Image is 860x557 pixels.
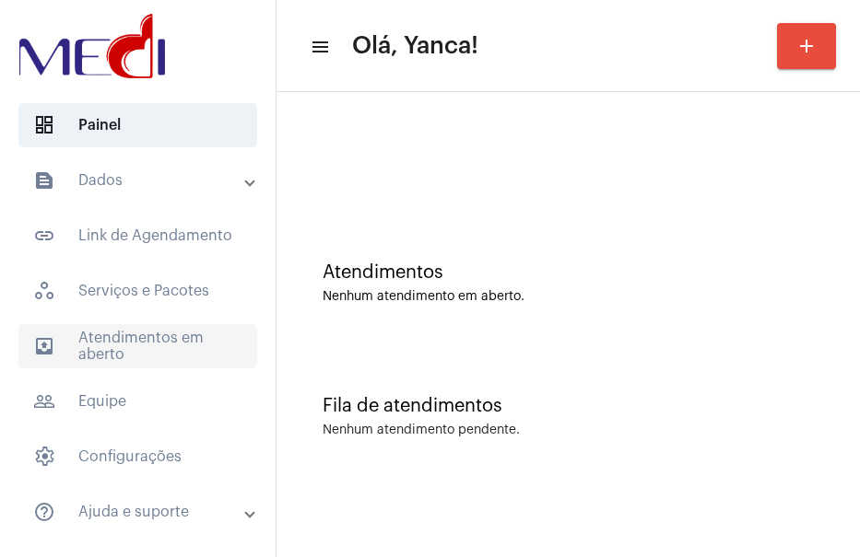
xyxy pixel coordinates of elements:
[33,501,55,523] mat-icon: sidenav icon
[15,9,170,83] img: d3a1b5fa-500b-b90f-5a1c-719c20e9830b.png
[18,435,257,479] span: Configurações
[33,225,55,247] mat-icon: sidenav icon
[33,169,55,191] mat-icon: sidenav icon
[18,103,257,147] span: Painel
[352,31,478,61] span: Olá, Yanca!
[33,446,55,468] span: sidenav icon
[795,35,818,57] mat-icon: add
[18,379,257,424] span: Equipe
[33,335,55,357] mat-icon: sidenav icon
[18,324,257,368] span: Atendimentos em aberto
[310,36,328,58] mat-icon: sidenav icon
[11,158,276,203] mat-expansion-panel-header: sidenav iconDados
[33,501,246,523] mat-panel-title: Ajuda e suporte
[18,269,257,313] span: Serviços e Pacotes
[11,490,276,534] mat-expansion-panel-header: sidenav iconAjuda e suporte
[33,114,55,136] span: sidenav icon
[18,214,257,258] span: Link de Agendamento
[323,396,814,416] div: Fila de atendimentos
[323,290,814,304] div: Nenhum atendimento em aberto.
[323,262,814,283] div: Atendimentos
[33,169,246,191] mat-panel-title: Dados
[33,390,55,412] mat-icon: sidenav icon
[33,280,55,302] span: sidenav icon
[323,424,520,437] div: Nenhum atendimento pendente.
